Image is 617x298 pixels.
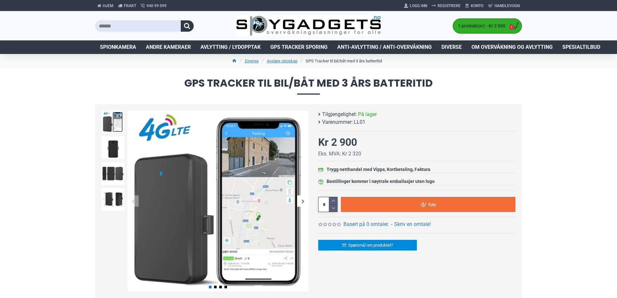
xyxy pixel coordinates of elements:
[318,240,417,250] a: Spørsmål om produktet?
[471,43,553,51] span: Om overvåkning og avlytting
[102,162,124,185] img: GPS Tracker til bil/båt med 3 års batteritid - SpyGadgets.no
[270,43,328,51] span: GPS Tracker Sporing
[486,1,522,11] a: Handlevogn
[410,3,427,9] span: Logg Inn
[224,286,227,288] span: Go to slide 4
[453,19,522,33] a: 1 produkt(er) - Kr 2 900 1
[327,166,430,173] div: Trygg netthandel med Vipps, Kortbetaling, Faktura
[327,178,435,185] div: Bestillinger kommer i nøytrale emballasjer uten logo
[441,43,462,51] span: Diverse
[265,40,332,54] a: GPS Tracker Sporing
[127,111,308,292] img: GPS Tracker til bil/båt med 3 års batteritid - SpyGadgets.no
[509,25,514,30] span: 1
[467,40,557,54] a: Om overvåkning og avlytting
[318,134,357,150] div: Kr 2 900
[245,58,259,64] a: Diverse
[124,3,136,9] span: Frakt
[358,111,377,118] span: På lager
[127,196,139,207] div: Previous slide
[332,40,437,54] a: Anti-avlytting / Anti-overvåkning
[428,202,436,207] span: Kjøp
[146,3,167,9] span: 940 99 099
[429,1,463,11] a: Registrere
[437,40,467,54] a: Diverse
[102,136,124,159] img: GPS Tracker til bil/båt med 3 års batteritid - SpyGadgets.no
[102,111,124,133] img: GPS Tracker til bil/båt med 3 års batteritid - SpyGadgets.no
[95,40,141,54] a: Spionkamera
[103,3,114,9] span: Hjem
[196,40,265,54] a: Avlytting / Lydopptak
[209,286,211,288] span: Go to slide 1
[471,3,483,9] span: Konto
[402,1,429,11] a: Logg Inn
[322,111,357,118] b: Tilgjengelighet:
[146,43,191,51] span: Andre kameraer
[100,43,136,51] span: Spionkamera
[337,43,432,51] span: Anti-avlytting / Anti-overvåkning
[562,43,600,51] span: Spesialtilbud
[453,23,507,29] span: 1 produkt(er) - Kr 2 900
[200,43,261,51] span: Avlytting / Lydopptak
[343,220,389,228] a: Basert på 0 omtaler.
[391,221,392,227] b: -
[354,118,365,126] span: LL01
[297,196,308,207] div: Next slide
[322,118,353,126] b: Varenummer:
[236,16,381,37] img: SpyGadgets.no
[267,58,298,64] a: Avsløre utroskap
[438,3,460,9] span: Registrere
[394,220,431,228] a: Skriv en omtale!
[141,40,196,54] a: Andre kameraer
[95,78,522,94] span: GPS Tracker til bil/båt med 3 års batteritid
[557,40,605,54] a: Spesialtilbud
[102,188,124,211] img: GPS Tracker til bil/båt med 3 års batteritid - SpyGadgets.no
[214,286,217,288] span: Go to slide 2
[463,1,486,11] a: Konto
[219,286,222,288] span: Go to slide 3
[494,3,520,9] span: Handlevogn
